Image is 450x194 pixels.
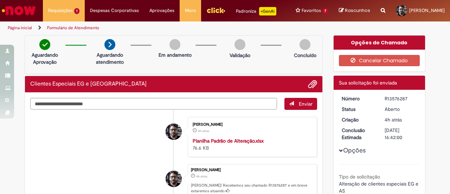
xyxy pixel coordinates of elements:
[385,106,417,113] div: Aberto
[336,95,380,102] dt: Número
[30,98,277,109] textarea: Digite sua mensagem aqui...
[339,181,420,194] span: Alteração de clientes especiais EG e AS
[385,95,417,102] div: R13576287
[385,117,402,123] time: 29/09/2025 11:42:00
[259,7,276,15] p: +GenAi
[206,5,225,15] img: click_logo_yellow_360x200.png
[302,7,321,14] span: Favoritos
[159,51,192,58] p: Em andamento
[299,101,313,107] span: Enviar
[385,127,417,141] div: [DATE] 16:42:00
[385,117,402,123] span: 4h atrás
[308,80,317,89] button: Adicionar anexos
[339,174,380,180] b: Tipo de solicitação
[234,39,245,50] img: img-circle-grey.png
[39,39,50,50] img: check-circle-green.png
[198,129,209,133] span: 4h atrás
[339,7,370,14] a: Rascunhos
[74,8,79,14] span: 1
[300,39,310,50] img: img-circle-grey.png
[104,39,115,50] img: arrow-next.png
[1,4,37,18] img: ServiceNow
[385,116,417,123] div: 29/09/2025 11:42:00
[196,174,207,179] time: 29/09/2025 11:42:00
[336,116,380,123] dt: Criação
[193,138,264,144] a: Planilha Padrão de Alteração.xlsx
[294,52,316,59] p: Concluído
[191,183,313,194] p: [PERSON_NAME]! Recebemos seu chamado R13576287 e em breve estaremos atuando.
[28,51,62,65] p: Aguardando Aprovação
[185,7,196,14] span: More
[322,8,328,14] span: 7
[409,7,445,13] span: [PERSON_NAME]
[284,98,317,110] button: Enviar
[149,7,174,14] span: Aprovações
[30,81,147,87] h2: Clientes Especiais EG e AS Histórico de tíquete
[339,55,420,66] button: Cancelar Chamado
[339,80,397,86] span: Sua solicitação foi enviada
[47,25,99,31] a: Formulário de Atendimento
[193,137,310,151] div: 76.6 KB
[236,7,276,15] div: Padroniza
[166,124,182,140] div: William Cardoso Pereira
[196,174,207,179] span: 4h atrás
[8,25,32,31] a: Página inicial
[334,36,425,50] div: Opções do Chamado
[193,123,310,127] div: [PERSON_NAME]
[198,129,209,133] time: 29/09/2025 11:39:16
[48,7,73,14] span: Requisições
[191,168,313,172] div: [PERSON_NAME]
[336,106,380,113] dt: Status
[336,127,380,141] dt: Conclusão Estimada
[90,7,139,14] span: Despesas Corporativas
[230,52,250,59] p: Validação
[5,21,295,35] ul: Trilhas de página
[93,51,127,65] p: Aguardando atendimento
[169,39,180,50] img: img-circle-grey.png
[345,7,370,14] span: Rascunhos
[166,171,182,187] div: William Cardoso Pereira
